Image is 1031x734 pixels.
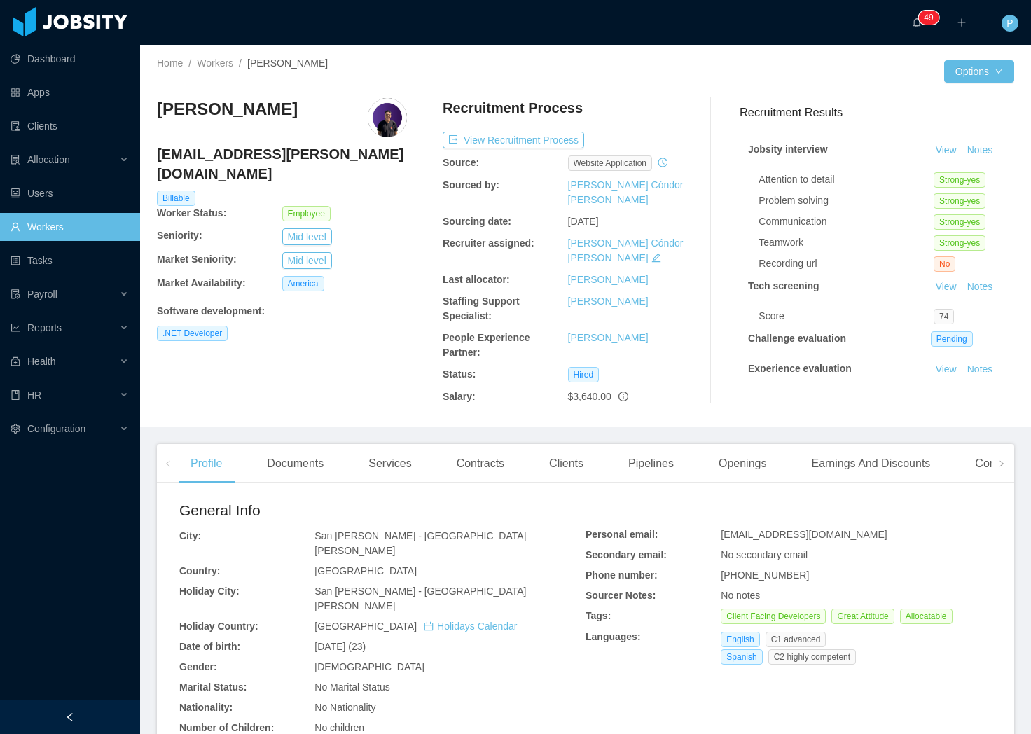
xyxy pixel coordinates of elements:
[962,361,999,378] button: Notes
[759,214,934,229] div: Communication
[443,216,511,227] b: Sourcing date:
[568,216,599,227] span: [DATE]
[931,363,962,375] a: View
[424,621,517,632] a: icon: calendarHolidays Calendar
[179,661,217,672] b: Gender:
[586,631,641,642] b: Languages:
[314,702,375,713] span: No Nationality
[11,424,20,434] i: icon: setting
[618,392,628,401] span: info-circle
[900,609,953,624] span: Allocatable
[831,609,894,624] span: Great Attitude
[586,569,658,581] b: Phone number:
[357,444,422,483] div: Services
[586,590,656,601] b: Sourcer Notes:
[443,132,584,148] button: icon: exportView Recruitment Process
[931,281,962,292] a: View
[157,207,226,219] b: Worker Status:
[721,609,826,624] span: Client Facing Developers
[11,155,20,165] i: icon: solution
[179,565,220,576] b: Country:
[651,253,661,263] i: icon: edit
[957,18,967,27] i: icon: plus
[157,277,246,289] b: Market Availability:
[27,154,70,165] span: Allocation
[759,172,934,187] div: Attention to detail
[314,681,389,693] span: No Marital Status
[443,332,530,358] b: People Experience Partner:
[1006,15,1013,32] span: P
[766,632,826,647] span: C1 advanced
[759,193,934,208] div: Problem solving
[929,11,934,25] p: 9
[568,296,649,307] a: [PERSON_NAME]
[759,309,934,324] div: Score
[568,155,653,171] span: website application
[11,213,129,241] a: icon: userWorkers
[157,98,298,120] h3: [PERSON_NAME]
[568,179,684,205] a: [PERSON_NAME] Cóndor [PERSON_NAME]
[934,214,985,230] span: Strong-yes
[179,499,586,522] h2: General Info
[721,569,809,581] span: [PHONE_NUMBER]
[443,179,499,191] b: Sourced by:
[538,444,595,483] div: Clients
[424,621,434,631] i: icon: calendar
[443,237,534,249] b: Recruiter assigned:
[314,530,526,556] span: San [PERSON_NAME] - [GEOGRAPHIC_DATA][PERSON_NAME]
[931,144,962,155] a: View
[11,45,129,73] a: icon: pie-chartDashboard
[748,280,819,291] strong: Tech screening
[314,621,517,632] span: [GEOGRAPHIC_DATA]
[197,57,233,69] a: Workers
[912,18,922,27] i: icon: bell
[179,621,258,632] b: Holiday Country:
[11,390,20,400] i: icon: book
[748,333,846,344] strong: Challenge evaluation
[998,460,1005,467] i: icon: right
[962,279,999,296] button: Notes
[934,172,985,188] span: Strong-yes
[740,104,1014,121] h3: Recruitment Results
[443,274,510,285] b: Last allocator:
[568,332,649,343] a: [PERSON_NAME]
[157,305,265,317] b: Software development :
[721,649,762,665] span: Spanish
[443,157,479,168] b: Source:
[179,702,233,713] b: Nationality:
[282,206,331,221] span: Employee
[157,57,183,69] a: Home
[759,235,934,250] div: Teamwork
[179,530,201,541] b: City:
[568,367,600,382] span: Hired
[282,276,324,291] span: America
[11,356,20,366] i: icon: medicine-box
[11,78,129,106] a: icon: appstoreApps
[314,661,424,672] span: [DEMOGRAPHIC_DATA]
[748,363,852,374] strong: Experience evaluation
[721,590,760,601] span: No notes
[179,641,240,652] b: Date of birth:
[11,289,20,299] i: icon: file-protect
[568,274,649,285] a: [PERSON_NAME]
[934,193,985,209] span: Strong-yes
[27,423,85,434] span: Configuration
[586,610,611,621] b: Tags:
[27,289,57,300] span: Payroll
[314,586,526,611] span: San [PERSON_NAME] - [GEOGRAPHIC_DATA][PERSON_NAME]
[27,322,62,333] span: Reports
[443,368,476,380] b: Status:
[368,98,407,137] img: 28f7f9c5-d704-43d2-a4fe-a29c3187b883_66fd90edb5594-400w.png
[314,641,366,652] span: [DATE] (23)
[931,331,973,347] span: Pending
[157,191,195,206] span: Billable
[179,722,274,733] b: Number of Children:
[443,98,583,118] h4: Recruitment Process
[247,57,328,69] span: [PERSON_NAME]
[800,444,941,483] div: Earnings And Discounts
[721,549,808,560] span: No secondary email
[443,391,476,402] b: Salary:
[256,444,335,483] div: Documents
[239,57,242,69] span: /
[27,356,55,367] span: Health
